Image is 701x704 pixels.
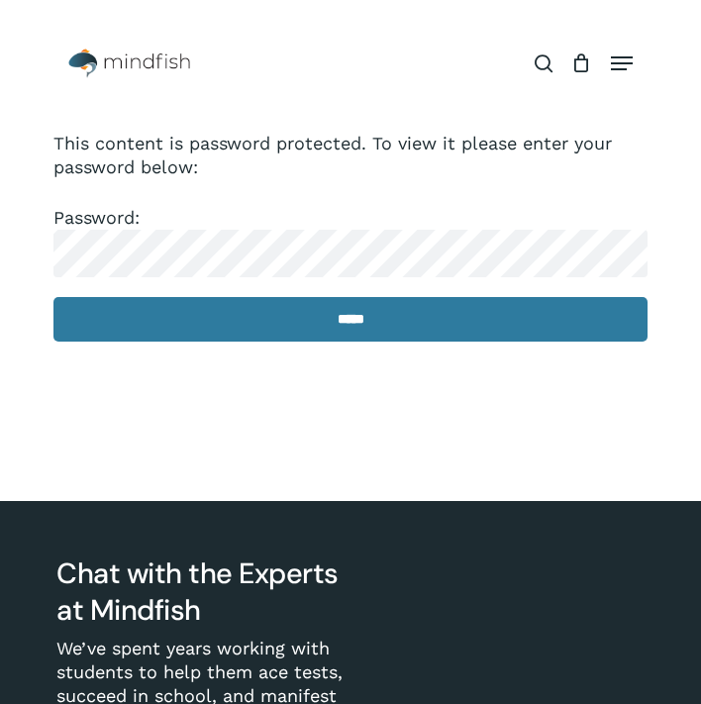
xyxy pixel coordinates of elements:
[53,230,648,277] input: Password:
[68,49,190,78] img: Mindfish Test Prep & Academics
[562,39,601,88] a: Cart
[53,207,648,262] label: Password:
[42,39,658,88] header: Main Menu
[611,53,633,73] a: Navigation Menu
[56,555,352,629] h3: Chat with the Experts at Mindfish
[53,132,648,206] p: This content is password protected. To view it please enter your password below:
